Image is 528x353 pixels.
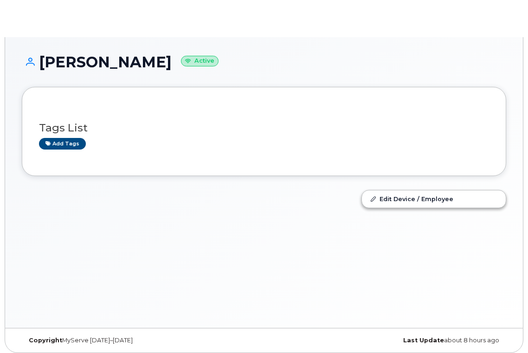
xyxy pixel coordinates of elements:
[39,138,86,150] a: Add tags
[403,337,444,344] strong: Last Update
[39,122,489,134] h3: Tags List
[362,190,506,207] a: Edit Device / Employee
[264,337,506,344] div: about 8 hours ago
[22,337,264,344] div: MyServe [DATE]–[DATE]
[22,54,506,70] h1: [PERSON_NAME]
[29,337,62,344] strong: Copyright
[181,56,219,66] small: Active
